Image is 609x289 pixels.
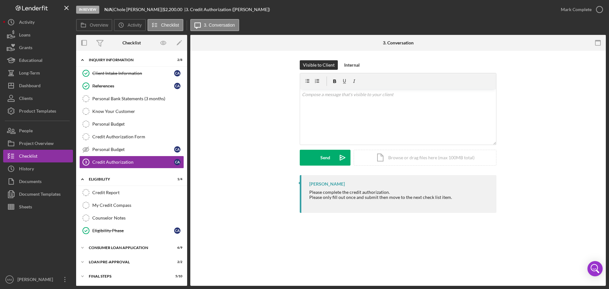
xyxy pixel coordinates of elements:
button: Sheets [3,200,73,213]
button: Document Templates [3,188,73,200]
button: MM[PERSON_NAME] [3,273,73,286]
div: $2,200.00 [163,7,184,12]
button: People [3,124,73,137]
div: Please complete the credit authorization. [309,190,452,205]
div: Know Your Customer [92,109,184,114]
div: Clients [19,92,33,106]
button: Educational [3,54,73,67]
div: Grants [19,41,32,56]
div: History [19,162,34,177]
button: Checklist [147,19,183,31]
div: Dashboard [19,79,41,94]
div: C A [174,159,180,165]
button: Product Templates [3,105,73,117]
button: Overview [76,19,112,31]
div: Send [320,150,330,166]
div: Personal Budget [92,122,184,127]
div: Visible to Client [303,60,335,70]
button: Mark Complete [554,3,606,16]
button: Internal [341,60,363,70]
div: C A [174,70,180,76]
div: Eligibility [89,177,167,181]
a: Personal Budget [79,118,184,130]
div: Please only fill out once and submit then move to the next check list item. [309,195,452,200]
tspan: 3 [85,160,87,164]
div: Product Templates [19,105,56,119]
label: Checklist [161,23,179,28]
div: Project Overview [19,137,54,151]
b: N/A [104,7,112,12]
div: Counselor Notes [92,215,184,220]
div: Checklist [19,150,37,164]
div: 6 / 9 [171,246,182,250]
div: C A [174,227,180,234]
button: Documents [3,175,73,188]
div: Client Intake Information [92,71,174,76]
div: 2 / 8 [171,58,182,62]
div: References [92,83,174,89]
div: Loan Pre-Approval [89,260,167,264]
div: Mark Complete [561,3,592,16]
div: Credit Authorization [92,160,174,165]
a: Eligibility PhaseCA [79,224,184,237]
div: | [104,7,114,12]
button: Activity [3,16,73,29]
a: Know Your Customer [79,105,184,118]
text: MM [7,278,12,281]
div: Educational [19,54,43,68]
div: Personal Bank Statements (3 months) [92,96,184,101]
button: History [3,162,73,175]
a: Client Intake InformationCA [79,67,184,80]
a: Counselor Notes [79,212,184,224]
button: Send [300,150,350,166]
div: Sheets [19,200,32,215]
div: My Credit Compass [92,203,184,208]
div: Internal [344,60,360,70]
a: Credit Report [79,186,184,199]
div: [PERSON_NAME] [16,273,57,287]
div: 3. Conversation [383,40,414,45]
label: Overview [90,23,108,28]
div: 5 / 10 [171,274,182,278]
button: Visible to Client [300,60,338,70]
div: Checklist [122,40,141,45]
button: Clients [3,92,73,105]
label: Activity [128,23,141,28]
button: Loans [3,29,73,41]
div: C A [174,83,180,89]
div: Long-Term [19,67,40,81]
a: Credit Authorization Form [79,130,184,143]
div: [PERSON_NAME] [309,181,345,187]
a: Personal Bank Statements (3 months) [79,92,184,105]
button: Activity [114,19,146,31]
a: Project Overview [3,137,73,150]
div: Inquiry Information [89,58,167,62]
div: C A [174,146,180,153]
button: Dashboard [3,79,73,92]
div: Chole [PERSON_NAME] | [114,7,163,12]
button: Grants [3,41,73,54]
div: 2 / 2 [171,260,182,264]
div: Consumer Loan Application [89,246,167,250]
div: 1 / 4 [171,177,182,181]
div: FINAL STEPS [89,274,167,278]
div: Loans [19,29,30,43]
div: Credit Authorization Form [92,134,184,139]
a: ReferencesCA [79,80,184,92]
button: Checklist [3,150,73,162]
div: Activity [19,16,35,30]
div: | 3. Credit Authorization ([PERSON_NAME]) [184,7,270,12]
a: 3Credit AuthorizationCA [79,156,184,168]
button: Long-Term [3,67,73,79]
div: People [19,124,33,139]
